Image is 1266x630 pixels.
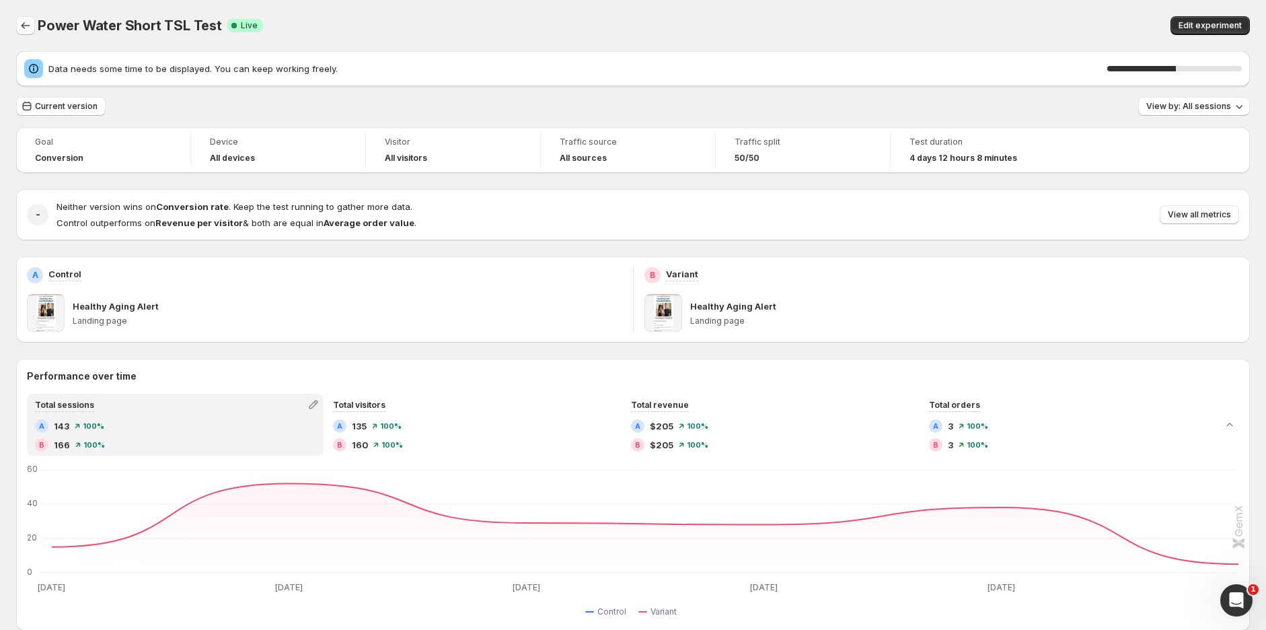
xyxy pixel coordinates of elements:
a: Traffic split50/50 [735,135,871,165]
h2: B [933,441,938,449]
button: Variant [638,604,682,620]
p: Control [48,267,81,281]
a: VisitorAll visitors [385,135,521,165]
text: 40 [27,498,38,508]
text: 20 [27,532,37,542]
h2: A [635,422,640,430]
span: View by: All sessions [1146,101,1231,112]
a: GoalConversion [35,135,172,165]
button: Edit experiment [1170,16,1250,35]
span: 166 [54,438,70,452]
button: View by: All sessions [1138,97,1250,116]
h4: All sources [560,153,607,164]
p: Landing page [73,316,622,326]
text: [DATE] [988,582,1015,592]
span: 100% [687,441,708,449]
span: Power Water Short TSL Test [38,17,222,34]
span: 100% [687,422,708,430]
span: 100% [380,422,402,430]
span: 50/50 [735,153,759,164]
span: Variant [650,606,677,617]
span: $205 [650,438,673,452]
span: Control outperforms on & both are equal in . [57,217,416,228]
p: Landing page [690,316,1240,326]
text: [DATE] [275,582,303,592]
span: Traffic split [735,137,871,147]
h2: A [39,422,44,430]
span: Edit experiment [1179,20,1242,31]
span: 100% [83,441,105,449]
h2: A [32,270,38,281]
h2: - [36,208,40,221]
span: Control [597,606,626,617]
strong: Average order value [324,217,414,228]
span: Data needs some time to be displayed. You can keep working freely. [48,62,1107,75]
button: Back [16,16,35,35]
span: 4 days 12 hours 8 minutes [909,153,1017,164]
span: Total sessions [35,400,94,410]
span: 135 [352,419,367,433]
button: Collapse chart [1220,415,1239,434]
text: [DATE] [38,582,65,592]
text: 60 [27,464,38,474]
text: [DATE] [513,582,540,592]
span: 3 [948,438,953,452]
h2: Performance over time [27,370,1239,383]
strong: Conversion rate [156,201,229,212]
strong: Revenue per visitor [155,217,243,228]
span: Test duration [909,137,1047,147]
button: Control [585,604,632,620]
img: Healthy Aging Alert [644,294,682,332]
h2: B [635,441,640,449]
span: Live [241,20,258,31]
span: Current version [35,101,98,112]
span: Neither version wins on . Keep the test running to gather more data. [57,201,412,212]
h4: All visitors [385,153,427,164]
a: Traffic sourceAll sources [560,135,696,165]
span: 3 [948,419,953,433]
span: Conversion [35,153,83,164]
button: View all metrics [1160,205,1239,224]
span: $205 [650,419,673,433]
h2: B [337,441,342,449]
a: DeviceAll devices [210,135,346,165]
span: 100% [967,441,988,449]
span: 160 [352,438,368,452]
span: Total orders [929,400,980,410]
span: Visitor [385,137,521,147]
h2: B [650,270,655,281]
p: Healthy Aging Alert [690,300,776,313]
img: Healthy Aging Alert [27,294,65,332]
span: Total visitors [333,400,385,410]
span: 100% [83,422,104,430]
p: Healthy Aging Alert [73,300,159,313]
h4: All devices [210,153,255,164]
p: Variant [666,267,698,281]
h2: B [39,441,44,449]
iframe: Intercom live chat [1220,584,1253,617]
span: View all metrics [1168,209,1231,220]
button: Current version [16,97,106,116]
a: Test duration4 days 12 hours 8 minutes [909,135,1047,165]
span: 100% [381,441,403,449]
span: Total revenue [631,400,689,410]
span: Device [210,137,346,147]
h2: A [933,422,938,430]
h2: A [337,422,342,430]
span: 1 [1248,584,1259,595]
span: 100% [967,422,988,430]
span: 143 [54,419,69,433]
span: Goal [35,137,172,147]
text: [DATE] [750,582,778,592]
text: 0 [27,567,32,577]
span: Traffic source [560,137,696,147]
